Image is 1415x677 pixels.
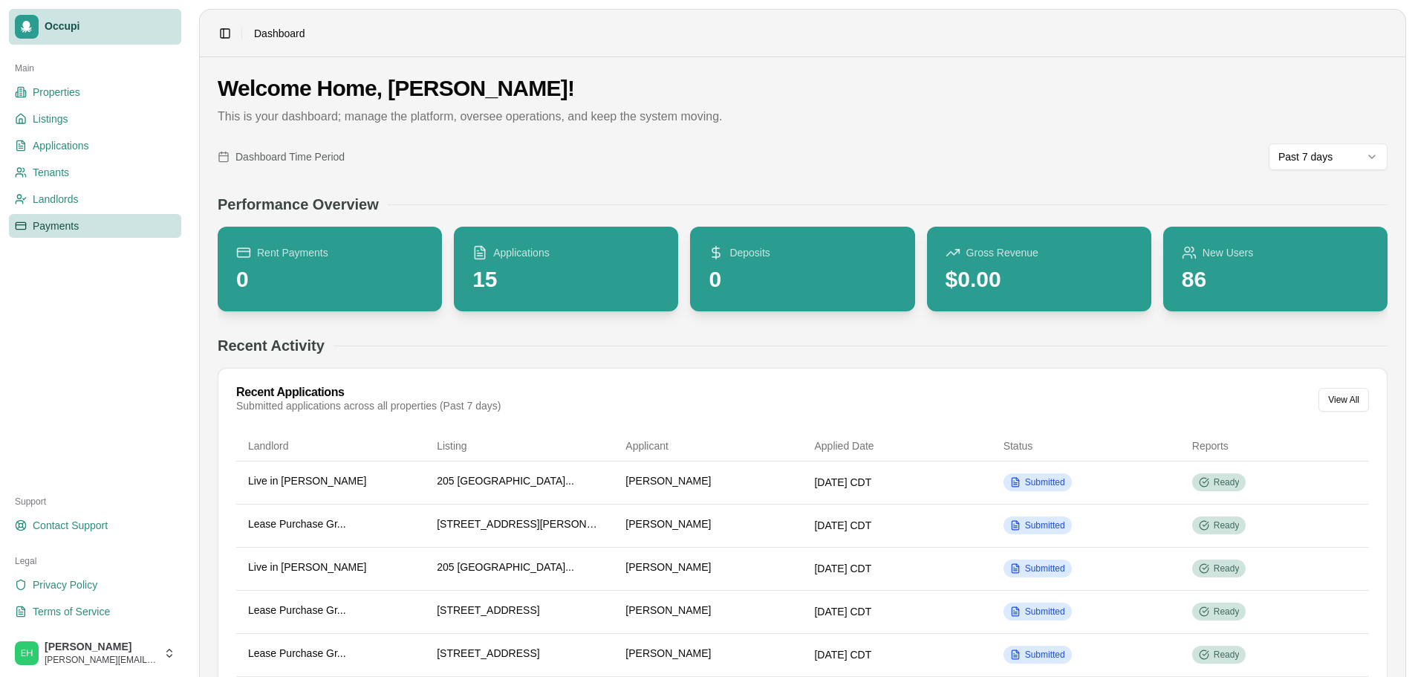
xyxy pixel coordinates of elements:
span: 205 [GEOGRAPHIC_DATA]... [437,473,574,488]
span: [STREET_ADDRESS] [437,603,539,618]
div: [DATE] CDT [814,475,979,490]
div: 86 [1182,266,1253,293]
span: Gross Revenue [966,245,1038,260]
span: Live in [PERSON_NAME] [248,560,367,574]
span: Lease Purchase Gr... [248,603,346,618]
div: Submitted applications across all properties (Past 7 days) [236,398,501,413]
div: $0.00 [946,266,1038,293]
div: 0 [709,266,770,293]
span: Submitted [1025,519,1065,531]
span: [PERSON_NAME] [625,646,711,661]
span: Privacy Policy [33,577,97,592]
span: Terms of Service [33,604,110,619]
span: Ready [1214,519,1240,531]
div: Recent Applications [236,386,501,398]
div: [DATE] CDT [814,561,979,576]
span: Applicant [625,440,669,452]
span: Submitted [1025,606,1065,618]
a: Listings [9,107,181,131]
span: Applications [493,245,550,260]
span: Listings [33,111,68,126]
span: Ready [1214,606,1240,618]
span: Rent Payments [257,245,328,260]
a: Occupi [9,9,181,45]
div: Support [9,490,181,514]
button: View All [1318,388,1369,412]
p: This is your dashboard; manage the platform, oversee operations, and keep the system moving. [218,108,1388,126]
div: 15 [472,266,550,293]
a: Payments [9,214,181,238]
span: New Users [1203,245,1253,260]
span: [PERSON_NAME] [625,560,711,574]
span: Lease Purchase Gr... [248,646,346,661]
span: Tenants [33,165,69,180]
span: Applied Date [814,440,874,452]
span: Dashboard [254,26,305,41]
span: Ready [1214,476,1240,488]
div: 0 [236,266,328,293]
div: [DATE] CDT [814,604,979,619]
span: [STREET_ADDRESS] [437,646,539,661]
a: Applications [9,134,181,158]
a: Tenants [9,161,181,184]
span: Listing [437,440,466,452]
span: Submitted [1025,563,1065,574]
span: Submitted [1025,649,1065,661]
span: Ready [1214,563,1240,574]
a: Landlords [9,187,181,211]
span: [PERSON_NAME] [625,603,711,618]
nav: breadcrumb [254,26,305,41]
div: Main [9,56,181,80]
span: Payments [33,218,79,233]
span: Properties [33,85,80,100]
button: Stephen Pearlstein[PERSON_NAME][PERSON_NAME][EMAIL_ADDRESS][DOMAIN_NAME] [9,635,181,671]
div: [DATE] CDT [814,518,979,533]
span: [PERSON_NAME] [45,641,157,654]
div: Legal [9,549,181,573]
span: [PERSON_NAME][EMAIL_ADDRESS][DOMAIN_NAME] [45,654,157,666]
span: [PERSON_NAME] [625,473,711,488]
h1: Welcome Home, [PERSON_NAME]! [218,75,1388,102]
img: Stephen Pearlstein [15,641,39,665]
span: Ready [1214,649,1240,661]
div: [DATE] CDT [814,647,979,662]
span: 205 [GEOGRAPHIC_DATA]... [437,560,574,574]
span: Occupi [45,20,175,33]
span: Contact Support [33,518,108,533]
a: Properties [9,80,181,104]
span: Reports [1192,440,1229,452]
a: Privacy Policy [9,573,181,597]
h2: Performance Overview [218,194,379,215]
span: Submitted [1025,476,1065,488]
span: Landlord [248,440,289,452]
span: Landlords [33,192,79,207]
h2: Recent Activity [218,335,325,356]
span: Dashboard Time Period [235,149,345,164]
span: Deposits [729,245,770,260]
a: Contact Support [9,514,181,537]
span: [STREET_ADDRESS][PERSON_NAME] [437,516,602,531]
span: Lease Purchase Gr... [248,516,346,531]
span: [PERSON_NAME] [625,516,711,531]
span: Live in [PERSON_NAME] [248,473,367,488]
span: Status [1003,440,1033,452]
span: Applications [33,138,89,153]
a: Terms of Service [9,600,181,623]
